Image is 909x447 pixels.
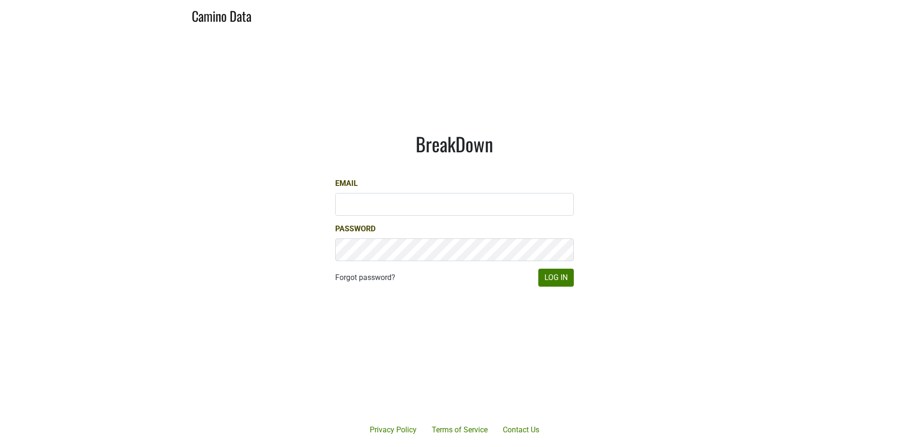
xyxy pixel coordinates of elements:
label: Password [335,223,375,235]
a: Privacy Policy [362,421,424,439]
a: Contact Us [495,421,547,439]
h1: BreakDown [335,132,574,155]
a: Forgot password? [335,272,395,283]
label: Email [335,178,358,189]
a: Camino Data [192,4,251,26]
button: Log In [538,269,574,287]
a: Terms of Service [424,421,495,439]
